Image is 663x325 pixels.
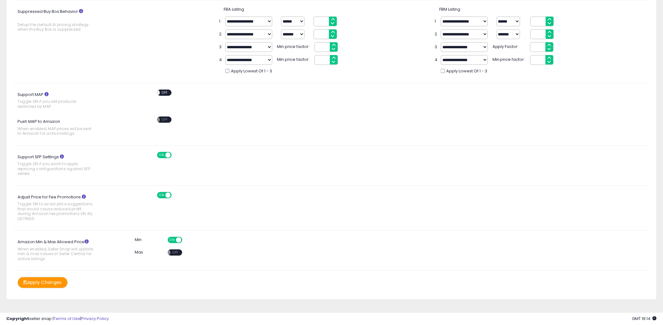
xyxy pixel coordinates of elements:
[18,99,93,109] span: Toggle ON if you sell products restricted by MAP
[13,192,111,224] label: Adjust Price for Fee Promotions
[219,18,222,24] span: 1
[181,238,191,243] span: OFF
[135,237,142,243] label: Min
[171,152,181,158] span: OFF
[13,90,111,112] label: Support MAP
[493,55,527,63] span: Min price factor:
[13,152,111,179] label: Support SFP Settings
[13,7,111,35] label: Suppressed Buy Box Behavior
[435,31,438,37] span: 2
[160,90,170,95] span: OFF
[18,277,68,288] button: Apply Changes
[277,42,311,50] span: Min price factor:
[158,152,165,158] span: ON
[168,238,176,243] span: ON
[54,316,80,322] a: Terms of Use
[170,250,180,255] span: OFF
[632,316,657,322] span: 2025-09-7 19:14 GMT
[135,249,143,255] label: Max
[493,42,527,50] span: Apply Factor:
[18,161,93,176] span: Toggle ON if you want to apply repricing configurations against SFP sellers
[13,237,111,264] label: Amazon Min & Max Allowed Price
[81,316,109,322] a: Privacy Policy
[435,44,438,50] span: 3
[13,117,111,139] label: Push MAP to Amazon
[219,44,222,50] span: 3
[18,22,93,32] span: Setup the default AI pricing strategy when the Buy Box is suppressed
[6,316,109,322] div: seller snap | |
[18,202,93,221] span: Toggle ON to avoid price suggestions that would cause reduced profit during Amazon fee promotions...
[224,6,244,12] span: FBA Listing
[231,68,272,74] span: Apply Lowest Of 1 - 3
[160,117,170,123] span: OFF
[435,57,438,63] span: 4
[439,6,460,12] span: FBM Listing
[277,55,311,63] span: Min price factor:
[446,68,488,74] span: Apply Lowest Of 1 - 3
[18,247,93,261] span: When enabled, Seller Snap will update min & max values in Seller Central for active listings.
[171,192,181,198] span: OFF
[158,192,165,198] span: ON
[219,31,222,37] span: 2
[219,57,222,63] span: 4
[18,126,93,136] span: When enabled, MAP prices will be sent to Amazon for active listings.
[6,316,29,322] strong: Copyright
[435,18,438,24] span: 1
